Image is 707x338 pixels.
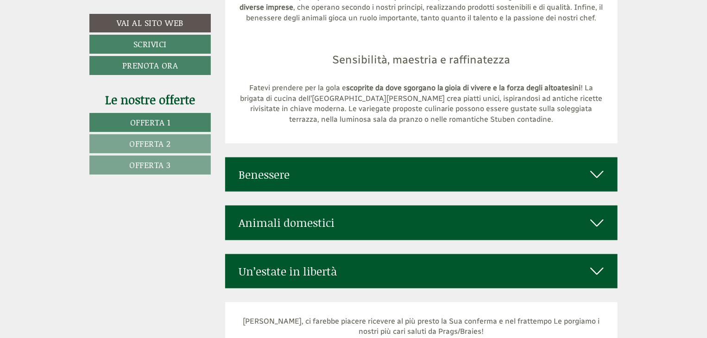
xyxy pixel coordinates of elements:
[89,56,211,75] a: Prenota ora
[225,157,618,192] div: Benessere
[129,159,171,171] span: Offerta 3
[239,316,604,338] p: [PERSON_NAME], ci farebbe piacere ricevere al più presto la Sua conferma e nel frattempo Le porgi...
[130,116,170,128] span: Offerta 1
[89,91,211,108] div: Le nostre offerte
[225,206,618,240] div: Animali domestici
[129,138,171,150] span: Offerta 2
[89,35,211,54] a: Scrivici
[225,254,618,288] div: Un’estate in libertà
[413,28,429,44] img: image
[239,83,604,125] p: Fatevi prendere per la gola e ! La brigata di cucina dell’[GEOGRAPHIC_DATA][PERSON_NAME] crea pia...
[239,54,604,78] h3: Sensibilità, maestria e raffinatezza
[89,14,211,32] a: Vai al sito web
[346,83,581,92] strong: scoprite da dove sgorgano la gioia di vivere e la forza degli altoatesini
